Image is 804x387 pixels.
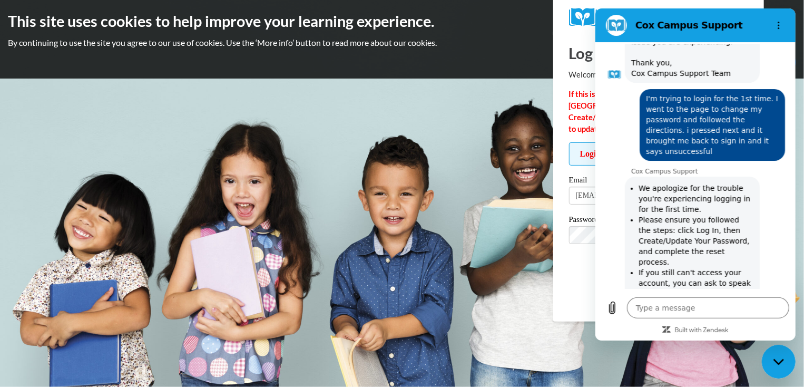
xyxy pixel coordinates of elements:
iframe: Messaging window [595,8,796,341]
label: Email [569,176,748,187]
p: Welcome back! [569,69,748,81]
strong: If this is your FIRST TIME logging in to the [GEOGRAPHIC_DATA][PERSON_NAME], click the Create/Upd... [569,90,744,133]
h2: This site uses cookies to help improve your learning experience. [8,11,796,32]
a: COX Campus [569,8,748,27]
span: Login unsuccessful! Please try again. [569,142,748,166]
p: By continuing to use the site you agree to our use of cookies. Use the ‘More info’ button to read... [8,37,796,49]
img: COX Campus [569,8,687,27]
iframe: Button to launch messaging window, conversation in progress [762,345,796,379]
h1: Log In [569,42,748,64]
label: Password [569,216,748,226]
